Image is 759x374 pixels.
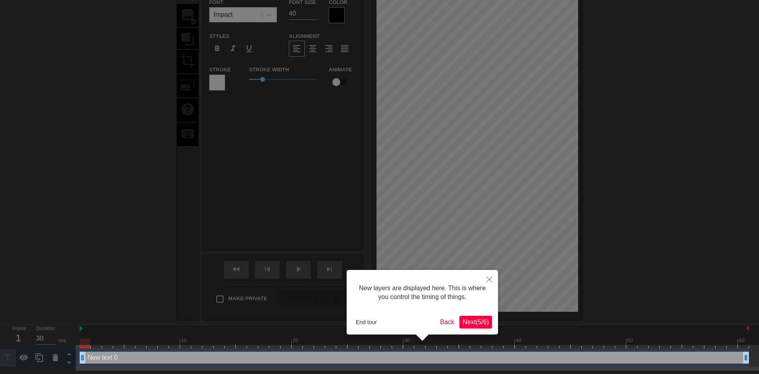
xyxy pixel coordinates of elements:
[459,316,492,329] button: Next
[353,276,492,310] div: New layers are displayed here. This is where you control the timing of things.
[437,316,458,329] button: Back
[353,316,380,328] button: End tour
[463,319,489,325] span: Next ( 5 / 6 )
[481,270,498,288] button: Close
